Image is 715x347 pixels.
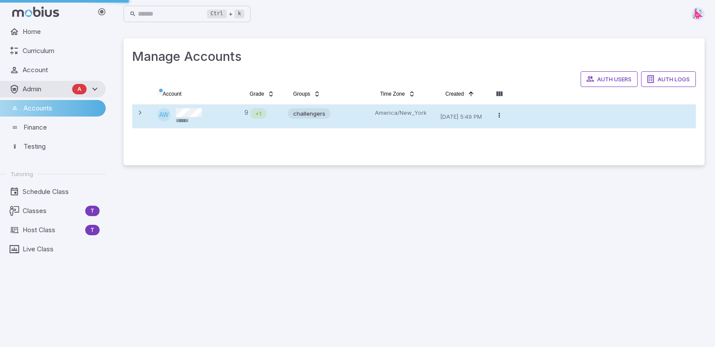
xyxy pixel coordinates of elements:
span: Schedule Class [23,187,100,197]
h3: Manage Accounts [132,47,696,66]
span: 9 [244,108,248,119]
span: challengers [288,109,331,118]
button: Time Zone [375,87,421,101]
span: Host Class [23,225,82,235]
div: + [207,9,244,19]
kbd: k [234,10,244,18]
span: A [72,85,87,93]
span: Live Class [23,244,100,254]
button: Auth Users [581,71,638,87]
button: Created [440,87,480,101]
p: America/New_York [375,108,433,117]
span: Classes [23,206,82,216]
button: Grade [244,87,280,101]
div: AW [157,108,170,121]
span: Finance [23,123,100,132]
span: Home [23,27,100,37]
span: Admin [23,84,69,94]
span: Account [23,65,100,75]
button: Column visibility [492,87,506,101]
span: Testing [23,142,100,151]
span: T [85,226,100,234]
span: Time Zone [380,90,405,97]
span: Groups [293,90,310,97]
span: Created [445,90,464,97]
span: Account [163,90,181,97]
span: Grade [250,90,264,97]
span: +1 [250,109,267,118]
span: Curriculum [23,46,100,56]
button: Groups [288,87,326,101]
button: Account [157,87,187,101]
div: Math is above age level [250,108,267,119]
img: right-triangle.svg [692,7,705,20]
span: Accounts [23,103,100,113]
kbd: Ctrl [207,10,227,18]
button: Auth Logs [641,71,696,87]
span: Tutoring [10,170,33,178]
span: T [85,207,100,215]
p: [DATE] 5:49 PM [440,108,485,125]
